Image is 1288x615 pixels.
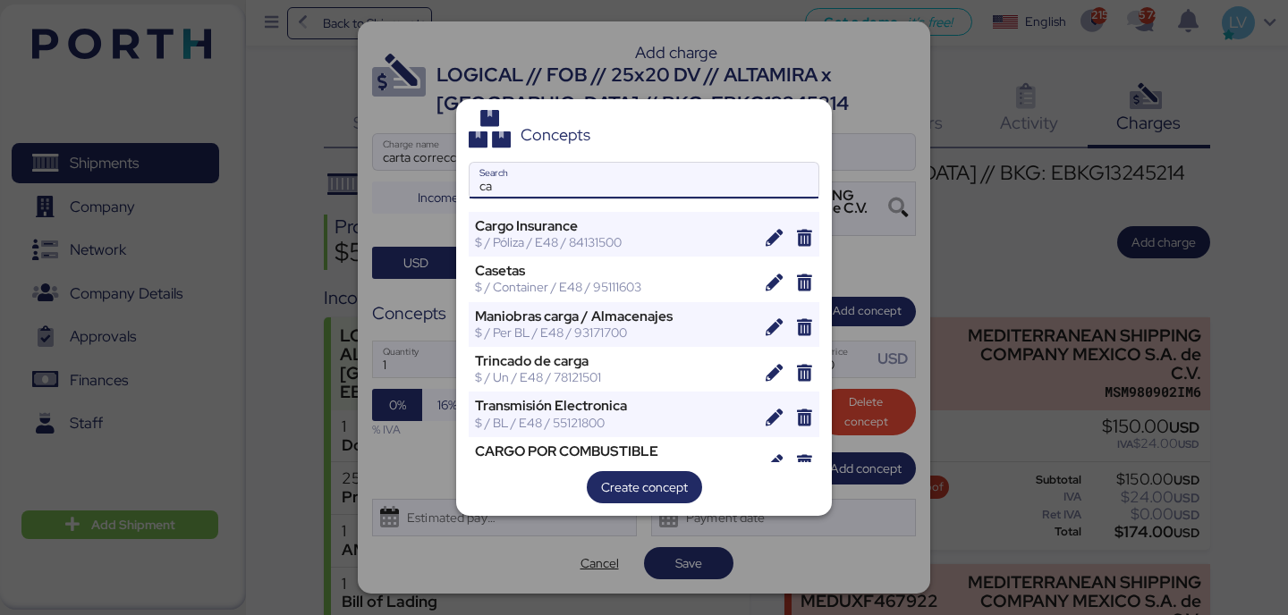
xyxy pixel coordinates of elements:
div: $ / Container / E48 / 95111603 [475,279,753,295]
div: CARGO POR COMBUSTIBLE [475,443,753,459]
div: $ / Per BL / E48 / 93171700 [475,324,753,341]
div: $ / 1 / E48 / 78101802 [475,459,753,476]
div: Transmisión Electronica [475,398,753,414]
input: Search [470,163,818,198]
div: $ / Póliza / E48 / 84131500 [475,234,753,250]
div: Concepts [521,127,590,143]
div: $ / BL / E48 / 55121800 [475,415,753,431]
div: Cargo Insurance [475,218,753,234]
div: Casetas [475,263,753,279]
div: Maniobras carga / Almacenajes [475,308,753,324]
span: Create concept [601,476,688,498]
div: Trincado de carga [475,353,753,369]
div: $ / Un / E48 / 78121501 [475,369,753,385]
button: Create concept [587,471,702,503]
